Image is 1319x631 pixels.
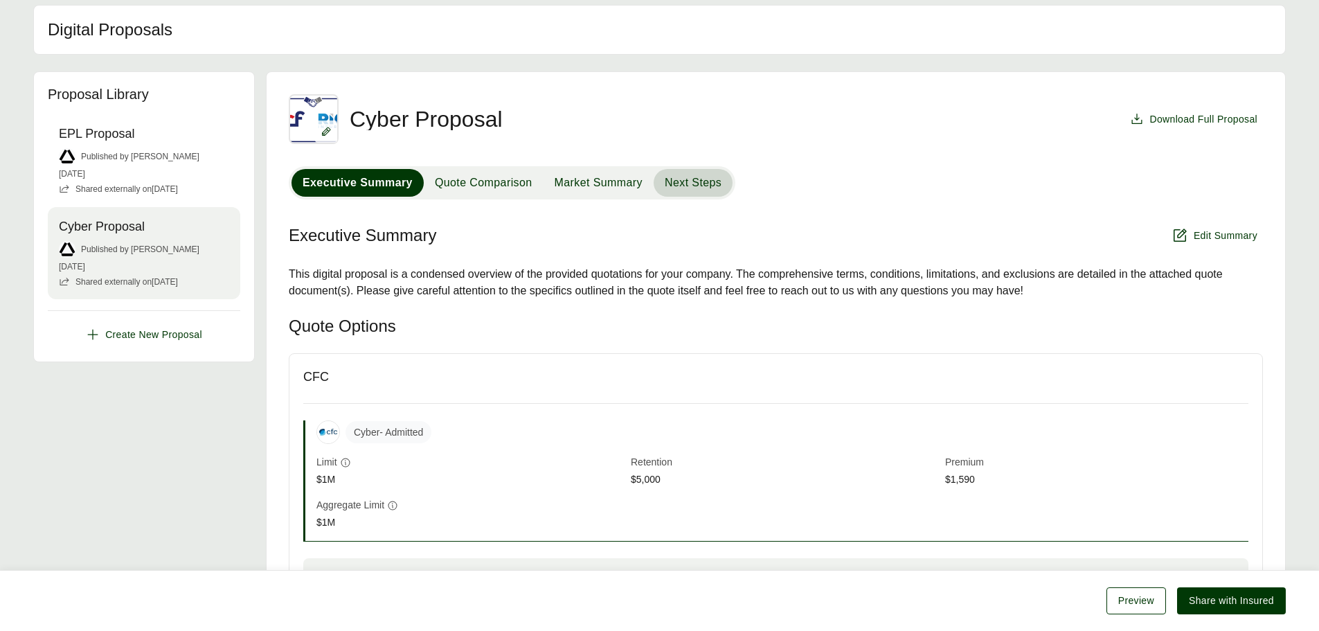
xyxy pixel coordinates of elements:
span: [DATE] [59,260,229,273]
span: Next Steps [665,175,721,191]
span: $1M [316,472,620,487]
span: Cyber - Admitted [346,421,431,443]
span: Preview [1118,594,1154,608]
span: Create New Proposal [105,328,202,342]
a: EPL ProposalPublished by [PERSON_NAME][DATE]Shared externally on[DATE] [48,114,240,206]
button: Market Summary [544,169,654,197]
img: CFC [317,421,339,443]
h3: Proposal Library [48,86,240,103]
span: Market Summary [555,175,643,191]
span: Published by [PERSON_NAME] [81,243,199,256]
span: Retention [631,455,672,470]
div: Quote Options [289,316,396,337]
span: Cyber Proposal [59,218,229,235]
span: $5,000 [631,472,934,487]
span: $1,590 [945,472,1248,487]
button: Share with Insured [1177,587,1286,614]
button: Preview [1106,587,1166,614]
span: Quote Comparison [435,175,532,191]
span: $1,590 [1199,569,1237,588]
button: Edit Summary [1166,222,1263,249]
h3: Cyber Proposal [350,108,1091,130]
span: Aggregate Limit [316,498,384,513]
span: Premium [314,569,364,588]
a: Cyber ProposalPublished by [PERSON_NAME][DATE]Shared externally on[DATE] [48,207,240,299]
span: Share with Insured [1189,594,1274,608]
span: $1M [316,515,1248,530]
span: [DATE] [59,168,229,180]
button: Create New Proposal [48,322,240,348]
span: Shared externally on [DATE] [75,183,178,195]
span: Premium [945,455,984,470]
span: Download Full Proposal [1149,112,1257,127]
span: Executive Summary [289,225,436,246]
div: CFC [303,368,1248,386]
span: Published by [PERSON_NAME] [81,150,199,163]
h2: Digital Proposals [48,19,1271,40]
button: Next Steps [654,169,733,197]
span: Edit Summary [1172,227,1257,244]
span: EPL Proposal [59,125,229,143]
span: Limit [316,455,337,470]
button: Download Full Proposal [1124,107,1263,132]
div: This digital proposal is a condensed overview of the provided quotations for your company. The co... [289,266,1263,299]
button: Quote Comparison [424,169,544,197]
span: Shared externally on [DATE] [75,276,178,288]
